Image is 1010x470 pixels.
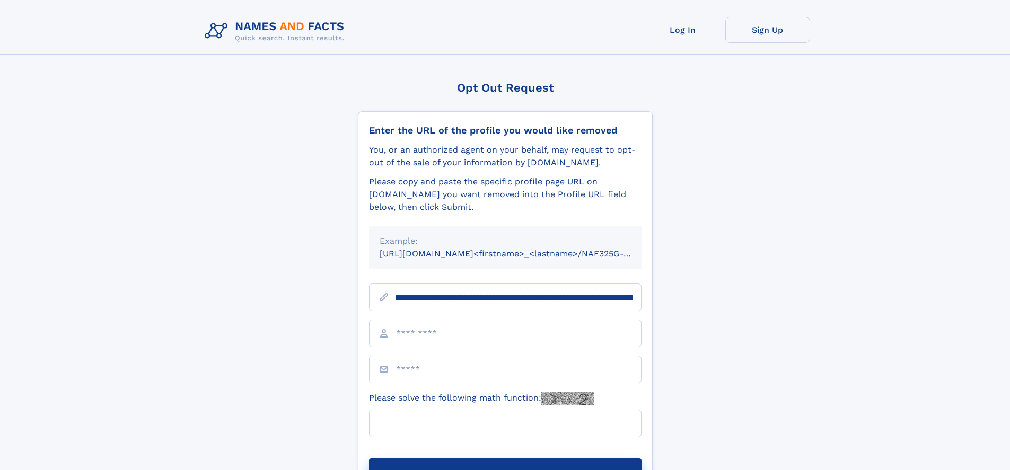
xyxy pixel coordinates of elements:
[200,17,353,46] img: Logo Names and Facts
[725,17,810,43] a: Sign Up
[380,235,631,247] div: Example:
[369,144,642,169] div: You, or an authorized agent on your behalf, may request to opt-out of the sale of your informatio...
[358,81,653,94] div: Opt Out Request
[369,392,594,405] label: Please solve the following math function:
[640,17,725,43] a: Log In
[369,175,642,214] div: Please copy and paste the specific profile page URL on [DOMAIN_NAME] you want removed into the Pr...
[369,125,642,136] div: Enter the URL of the profile you would like removed
[380,249,662,259] small: [URL][DOMAIN_NAME]<firstname>_<lastname>/NAF325G-xxxxxxxx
